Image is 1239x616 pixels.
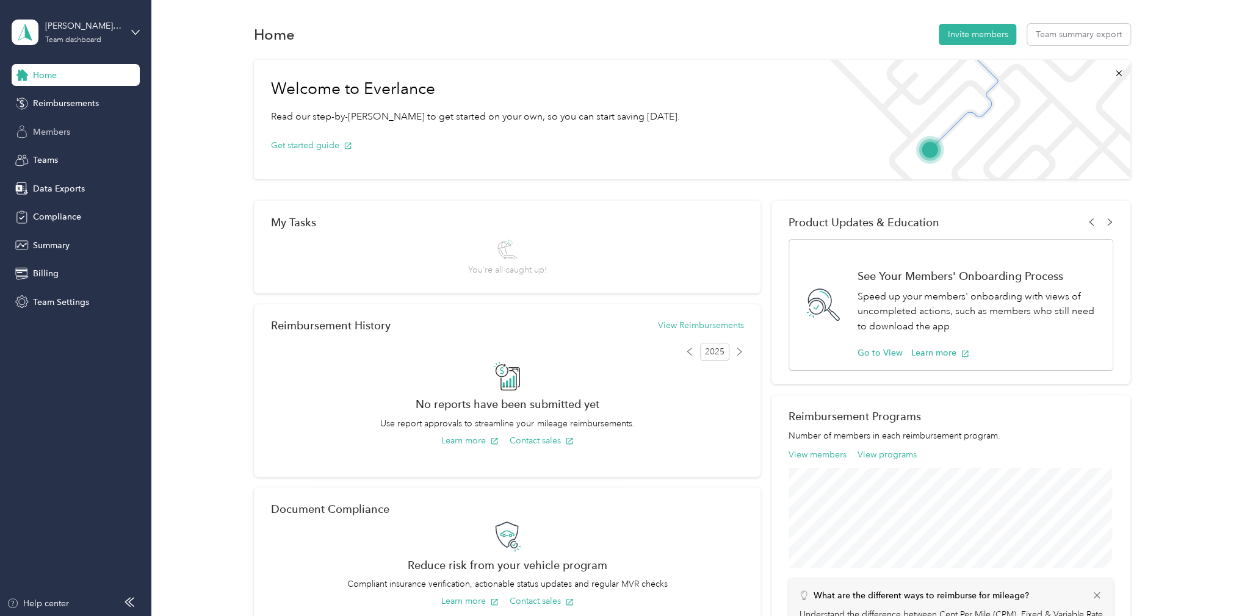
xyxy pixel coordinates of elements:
[468,263,547,276] span: You’re all caught up!
[45,20,121,32] div: [PERSON_NAME] Bottled Gas Corp.
[271,559,743,571] h2: Reduce risk from your vehicle program
[441,434,499,447] button: Learn more
[33,239,70,252] span: Summary
[271,503,389,515] h2: Document Compliance
[271,139,352,152] button: Get started guide
[939,24,1016,45] button: Invite members
[911,346,969,359] button: Learn more
[33,154,58,167] span: Teams
[441,595,499,607] button: Learn more
[510,595,574,607] button: Contact sales
[271,398,743,410] h2: No reports have been submitted yet
[858,346,903,359] button: Go to View
[271,578,743,590] p: Compliant insurance verification, actionable status updates and regular MVR checks
[254,28,295,41] h1: Home
[700,343,729,361] span: 2025
[7,597,69,610] button: Help center
[33,296,89,309] span: Team Settings
[817,60,1130,179] img: Welcome to everlance
[33,182,85,195] span: Data Exports
[271,109,680,124] p: Read our step-by-[PERSON_NAME] to get started on your own, so you can start saving [DATE].
[271,79,680,99] h1: Welcome to Everlance
[789,429,1113,442] p: Number of members in each reimbursement program.
[33,69,57,82] span: Home
[857,448,916,461] button: View programs
[1027,24,1130,45] button: Team summary export
[657,319,743,332] button: View Reimbursements
[789,448,847,461] button: View members
[33,267,59,280] span: Billing
[33,126,70,138] span: Members
[271,319,391,332] h2: Reimbursement History
[271,216,743,229] div: My Tasks
[271,417,743,430] p: Use report approvals to streamline your mileage reimbursements.
[858,289,1100,334] p: Speed up your members' onboarding with views of uncompleted actions, such as members who still ne...
[510,434,574,447] button: Contact sales
[1171,548,1239,616] iframe: Everlance-gr Chat Button Frame
[789,410,1113,423] h2: Reimbursement Programs
[858,270,1100,282] h1: See Your Members' Onboarding Process
[813,589,1028,602] p: What are the different ways to reimburse for mileage?
[33,97,99,110] span: Reimbursements
[789,216,939,229] span: Product Updates & Education
[45,37,101,44] div: Team dashboard
[33,210,81,223] span: Compliance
